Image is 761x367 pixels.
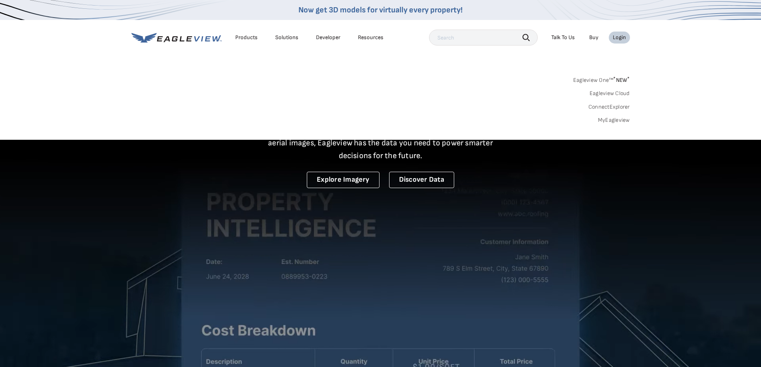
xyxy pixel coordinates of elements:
[298,5,463,15] a: Now get 3D models for virtually every property!
[429,30,538,46] input: Search
[551,34,575,41] div: Talk To Us
[316,34,340,41] a: Developer
[307,172,380,188] a: Explore Imagery
[358,34,383,41] div: Resources
[588,103,630,111] a: ConnectExplorer
[590,90,630,97] a: Eagleview Cloud
[613,34,626,41] div: Login
[258,124,503,162] p: A new era starts here. Built on more than 3.5 billion high-resolution aerial images, Eagleview ha...
[573,74,630,83] a: Eagleview One™*NEW*
[275,34,298,41] div: Solutions
[589,34,598,41] a: Buy
[389,172,454,188] a: Discover Data
[613,77,630,83] span: NEW
[598,117,630,124] a: MyEagleview
[235,34,258,41] div: Products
